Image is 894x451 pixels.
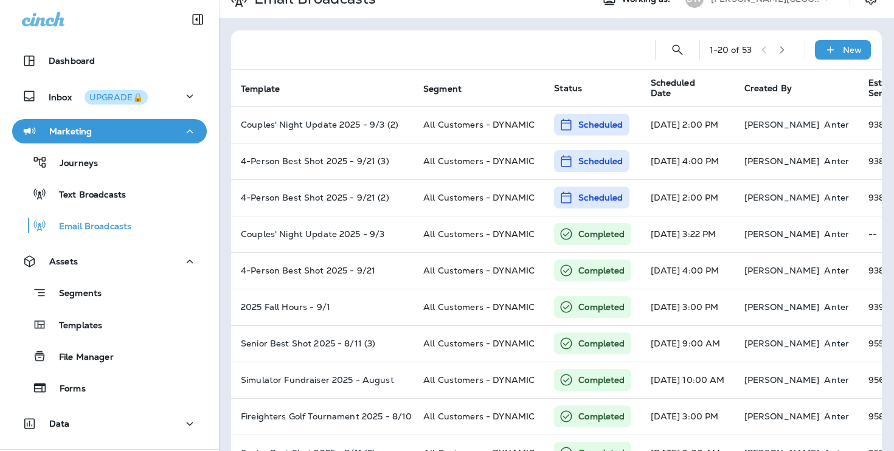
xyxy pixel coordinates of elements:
p: Completed [578,301,625,313]
p: Completed [578,374,625,386]
p: 4-Person Best Shot 2025 - 9/21 [241,266,404,275]
td: [DATE] 3:22 PM [641,216,735,252]
button: InboxUPGRADE🔒 [12,84,207,108]
span: All Customers - DYNAMIC [423,229,535,239]
p: Marketing [49,126,92,136]
span: All Customers - DYNAMIC [423,338,535,349]
p: Couples' Night Update 2025 - 9/3 (2) [241,120,404,129]
p: Scheduled [578,191,623,204]
td: [DATE] 2:00 PM [641,106,735,143]
span: Scheduled Date [651,78,714,98]
button: Journeys [12,150,207,175]
button: Templates [12,312,207,337]
button: Email Broadcasts [12,213,207,238]
p: Inbox [49,90,148,103]
p: [PERSON_NAME] [744,193,820,202]
div: UPGRADE🔒 [89,93,143,102]
p: Couples' Night Update 2025 - 9/3 [241,229,404,239]
p: File Manager [47,352,114,363]
p: Anter [824,120,849,129]
p: [PERSON_NAME] [744,229,820,239]
p: 4-Person Best Shot 2025 - 9/21 (2) [241,193,404,202]
span: Created By [744,83,792,94]
p: Scheduled [578,155,623,167]
td: [DATE] 2:00 PM [641,179,735,216]
span: All Customers - DYNAMIC [423,192,535,203]
span: Scheduled Date [651,78,730,98]
span: All Customers - DYNAMIC [423,119,535,130]
span: All Customers - DYNAMIC [423,156,535,167]
p: Forms [47,384,86,395]
span: All Customers - DYNAMIC [423,265,535,276]
p: Anter [824,339,849,348]
p: [PERSON_NAME] [744,375,820,385]
p: Senior Best Shot 2025 - 8/11 (3) [241,339,404,348]
p: [PERSON_NAME] [744,266,820,275]
button: Marketing [12,119,207,143]
p: 4-Person Best Shot 2025 - 9/21 (3) [241,156,404,166]
p: Anter [824,229,849,239]
p: Anter [824,156,849,166]
button: Text Broadcasts [12,181,207,207]
p: Scheduled [578,119,623,131]
p: Fireighters Golf Tournament 2025 - 8/10 (3) [241,411,404,421]
span: Template [241,83,296,94]
p: Assets [49,256,78,266]
p: Completed [578,410,625,422]
div: 1 - 20 of 53 [710,45,752,55]
td: [DATE] 4:00 PM [641,252,735,289]
p: [PERSON_NAME] [744,120,820,129]
button: Data [12,411,207,436]
span: Template [241,84,280,94]
p: Anter [824,411,849,421]
span: All Customers - DYNAMIC [423,411,535,422]
td: [DATE] 10:00 AM [641,362,735,398]
button: Dashboard [12,49,207,73]
td: [DATE] 3:00 PM [641,398,735,435]
button: Forms [12,375,207,401]
p: Anter [824,266,849,275]
button: UPGRADE🔒 [85,90,148,105]
span: All Customers - DYNAMIC [423,301,535,312]
p: Text Broadcasts [47,190,126,201]
p: Anter [824,302,849,312]
button: Collapse Sidebar [181,7,215,32]
p: New [843,45,862,55]
p: Completed [578,337,625,349]
span: Segment [423,83,477,94]
p: Segments [47,288,102,300]
button: File Manager [12,343,207,369]
button: Search Email Broadcasts [665,38,690,62]
td: [DATE] 9:00 AM [641,325,735,362]
p: Anter [824,375,849,385]
p: Email Broadcasts [47,221,131,233]
p: [PERSON_NAME] [744,156,820,166]
td: [DATE] 3:00 PM [641,289,735,325]
button: Assets [12,249,207,274]
p: 2025 Fall Hours - 9/1 [241,302,404,312]
td: [DATE] 4:00 PM [641,143,735,179]
p: [PERSON_NAME] [744,302,820,312]
button: Segments [12,280,207,306]
p: [PERSON_NAME] [744,411,820,421]
span: Segment [423,84,462,94]
p: Anter [824,193,849,202]
span: Status [554,83,582,94]
p: Data [49,419,70,429]
p: Templates [47,320,102,332]
p: Simulator Fundraiser 2025 - August [241,375,404,385]
p: Journeys [47,158,98,170]
p: Completed [578,264,625,277]
p: [PERSON_NAME] [744,339,820,348]
p: Dashboard [49,56,95,66]
span: All Customers - DYNAMIC [423,374,535,385]
p: Completed [578,228,625,240]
